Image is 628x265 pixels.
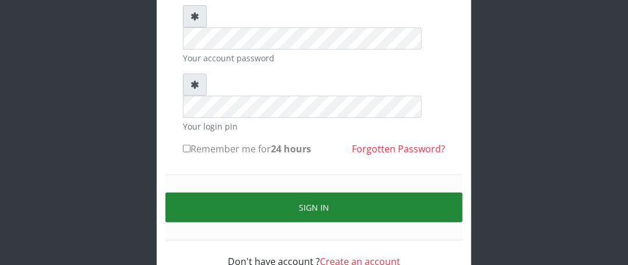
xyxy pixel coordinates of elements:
small: Your account password [183,52,445,64]
a: Forgotten Password? [352,142,445,155]
b: 24 hours [271,142,311,155]
button: Sign in [165,193,463,222]
label: Remember me for [183,142,311,156]
small: Your login pin [183,120,445,132]
input: Remember me for24 hours [183,145,190,152]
